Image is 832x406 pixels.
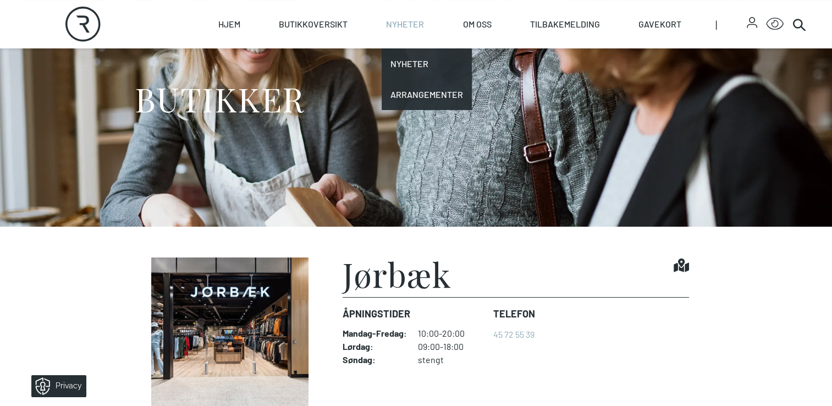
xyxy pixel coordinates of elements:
dt: Mandag - Fredag : [343,328,407,339]
dt: Søndag : [343,354,407,365]
a: Nyheter [382,48,472,79]
a: 45 72 55 39 [493,329,535,339]
dt: Lørdag : [343,341,407,352]
h1: Jørbæk [343,257,451,290]
dd: stengt [418,354,484,365]
dd: 10:00-20:00 [418,328,484,339]
button: Open Accessibility Menu [766,15,784,33]
iframe: Manage Preferences [11,371,101,400]
a: Arrangementer [382,79,472,110]
div: © Mappedin [796,212,823,218]
dt: Telefon [493,306,535,321]
h1: BUTIKKER [135,78,305,119]
details: Attribution [793,210,832,218]
dd: 09:00-18:00 [418,341,484,352]
dt: Åpningstider [343,306,484,321]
